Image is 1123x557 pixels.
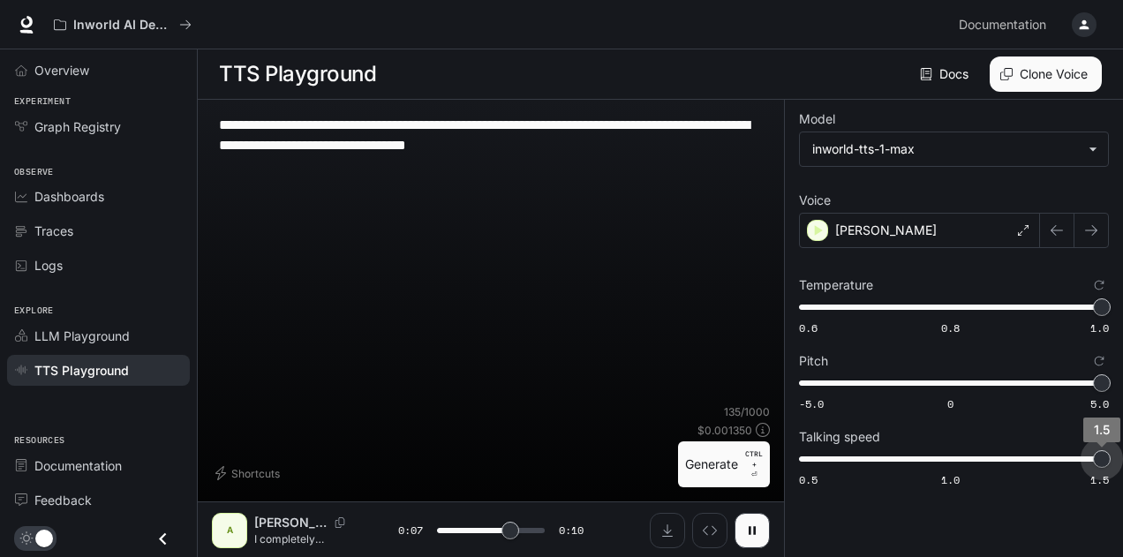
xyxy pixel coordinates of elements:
[7,355,190,386] a: TTS Playground
[34,222,73,240] span: Traces
[254,531,356,546] p: I completely understand your frustration with this situation. Let me look into your account detai...
[799,320,818,335] span: 0.6
[34,456,122,475] span: Documentation
[800,132,1108,166] div: inworld-tts-1-max
[835,222,937,239] p: [PERSON_NAME]
[745,448,763,480] p: ⏎
[799,396,824,411] span: -5.0
[7,320,190,351] a: LLM Playground
[212,459,287,487] button: Shortcuts
[7,181,190,212] a: Dashboards
[947,396,953,411] span: 0
[7,111,190,142] a: Graph Registry
[959,14,1046,36] span: Documentation
[941,320,960,335] span: 0.8
[1089,275,1109,295] button: Reset to default
[799,472,818,487] span: 0.5
[799,279,873,291] p: Temperature
[799,431,880,443] p: Talking speed
[143,521,183,557] button: Close drawer
[7,215,190,246] a: Traces
[799,113,835,125] p: Model
[35,528,53,547] span: Dark mode toggle
[34,327,130,345] span: LLM Playground
[692,513,727,548] button: Inspect
[7,250,190,281] a: Logs
[46,7,200,42] button: All workspaces
[1090,396,1109,411] span: 5.0
[812,140,1080,158] div: inworld-tts-1-max
[254,514,328,531] p: [PERSON_NAME]
[941,472,960,487] span: 1.0
[34,256,63,275] span: Logs
[328,517,352,528] button: Copy Voice ID
[7,485,190,516] a: Feedback
[916,56,976,92] a: Docs
[219,56,376,92] h1: TTS Playground
[34,187,104,206] span: Dashboards
[678,441,770,487] button: GenerateCTRL +⏎
[34,61,89,79] span: Overview
[990,56,1102,92] button: Clone Voice
[799,355,828,367] p: Pitch
[559,522,584,539] span: 0:10
[34,361,129,380] span: TTS Playground
[7,55,190,86] a: Overview
[398,522,423,539] span: 0:07
[215,516,244,545] div: A
[1090,320,1109,335] span: 1.0
[73,18,172,33] p: Inworld AI Demos
[7,450,190,481] a: Documentation
[650,513,685,548] button: Download audio
[1090,472,1109,487] span: 1.5
[34,117,121,136] span: Graph Registry
[34,491,92,509] span: Feedback
[952,7,1059,42] a: Documentation
[1094,422,1110,437] span: 1.5
[1089,351,1109,371] button: Reset to default
[799,194,831,207] p: Voice
[745,448,763,470] p: CTRL +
